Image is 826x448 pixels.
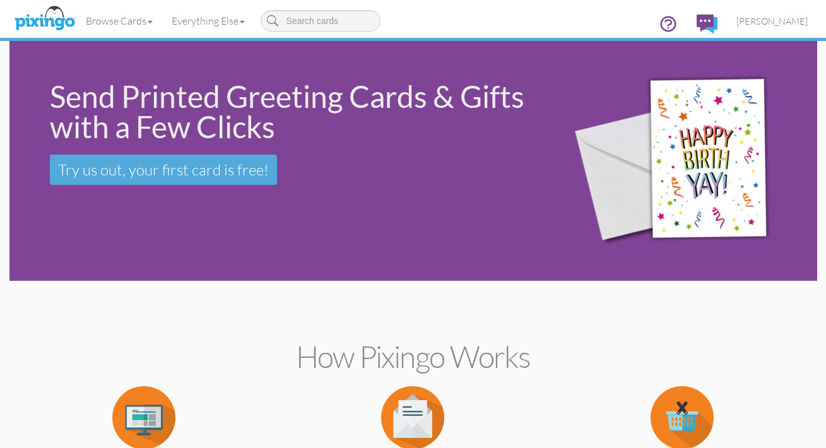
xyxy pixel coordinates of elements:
span: [PERSON_NAME] [736,16,808,27]
img: pixingo logo [11,3,78,35]
img: 942c5090-71ba-4bfc-9a92-ca782dcda692.png [555,44,813,278]
span: Try us out, your first card is free! [58,160,269,179]
a: Try us out, your first card is free! [50,155,277,185]
input: Search cards [261,10,381,32]
h2: How Pixingo works [32,340,795,374]
a: Everything Else [162,5,254,37]
a: Browse Cards [76,5,162,37]
a: [PERSON_NAME] [727,5,817,37]
img: comments.svg [697,15,717,33]
div: Send Printed Greeting Cards & Gifts with a Few Clicks [50,81,538,142]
